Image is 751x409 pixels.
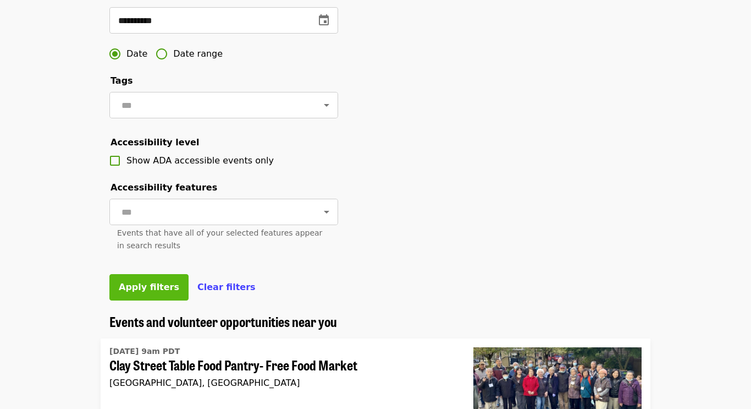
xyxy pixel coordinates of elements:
[109,274,189,301] button: Apply filters
[111,75,133,86] span: Tags
[109,346,180,357] time: [DATE] 9am PDT
[197,281,256,294] button: Clear filters
[319,204,334,220] button: Open
[126,47,147,61] span: Date
[117,228,322,250] span: Events that have all of your selected features appear in search results
[109,357,456,373] span: Clay Street Table Food Pantry- Free Food Market
[119,282,179,292] span: Apply filters
[111,182,217,193] span: Accessibility features
[109,378,456,388] div: [GEOGRAPHIC_DATA], [GEOGRAPHIC_DATA]
[319,97,334,113] button: Open
[111,137,199,148] span: Accessibility level
[311,7,337,34] button: change date
[109,312,337,331] span: Events and volunteer opportunities near you
[126,155,274,166] span: Show ADA accessible events only
[173,47,223,61] span: Date range
[197,282,256,292] span: Clear filters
